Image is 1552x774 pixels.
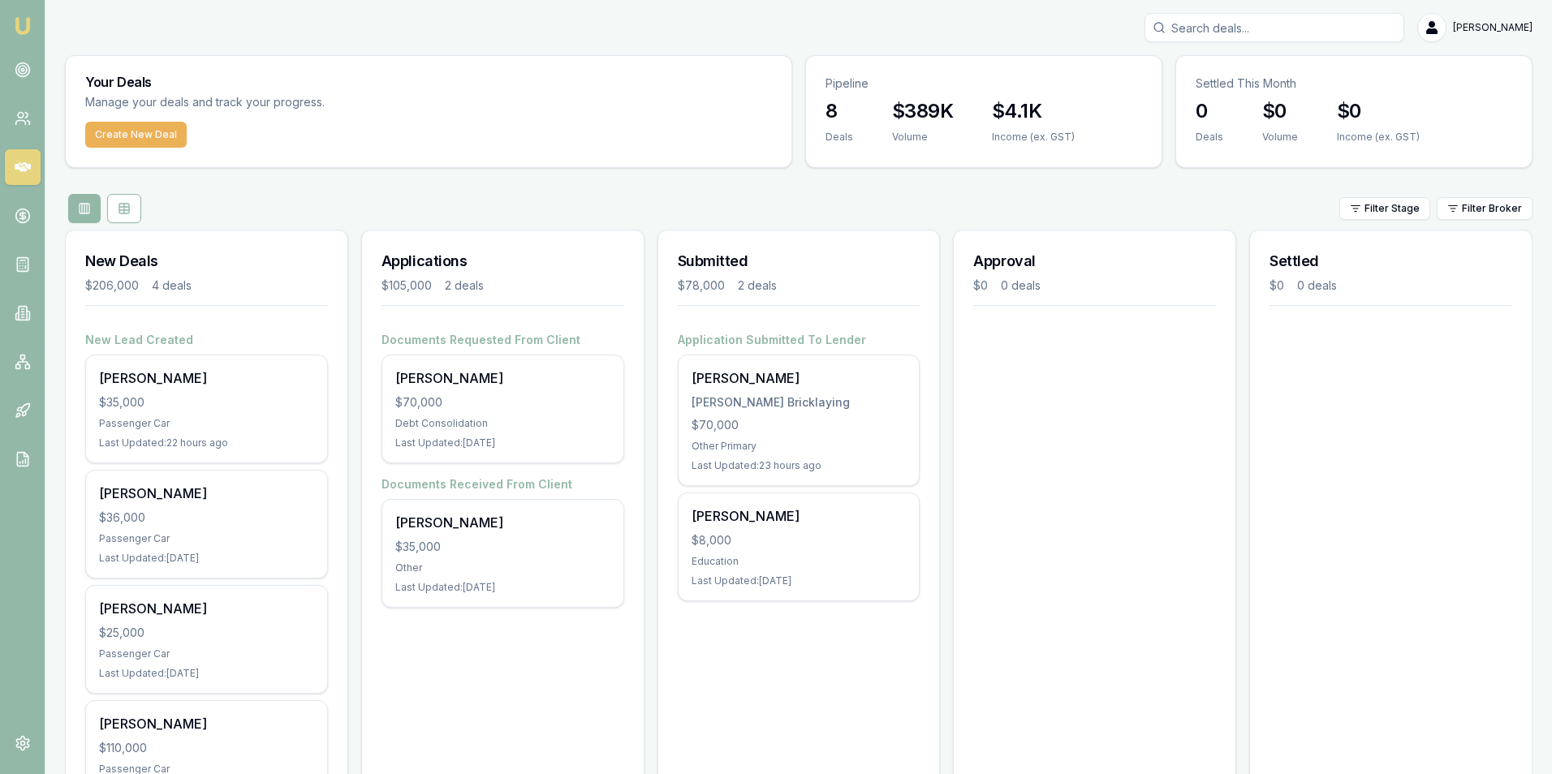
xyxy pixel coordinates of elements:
[395,561,610,574] div: Other
[99,647,314,660] div: Passenger Car
[395,539,610,555] div: $35,000
[973,277,988,294] div: $0
[892,98,953,124] h3: $389K
[1270,277,1284,294] div: $0
[892,131,953,144] div: Volume
[1337,98,1420,124] h3: $0
[692,440,907,453] div: Other Primary
[85,93,501,112] p: Manage your deals and track your progress.
[1364,202,1420,215] span: Filter Stage
[1196,98,1223,124] h3: 0
[992,98,1075,124] h3: $4.1K
[992,131,1075,144] div: Income (ex. GST)
[1462,202,1522,215] span: Filter Broker
[395,581,610,594] div: Last Updated: [DATE]
[395,417,610,430] div: Debt Consolidation
[738,277,777,294] div: 2 deals
[826,98,853,124] h3: 8
[85,122,187,148] button: Create New Deal
[85,250,328,273] h3: New Deals
[678,277,725,294] div: $78,000
[99,667,314,680] div: Last Updated: [DATE]
[99,484,314,503] div: [PERSON_NAME]
[1196,75,1512,92] p: Settled This Month
[692,574,907,587] div: Last Updated: [DATE]
[1297,277,1337,294] div: 0 deals
[99,599,314,618] div: [PERSON_NAME]
[99,714,314,733] div: [PERSON_NAME]
[99,740,314,756] div: $110,000
[395,513,610,532] div: [PERSON_NAME]
[395,436,610,449] div: Last Updated: [DATE]
[99,625,314,641] div: $25,000
[13,16,32,36] img: emu-icon-u.png
[152,277,192,294] div: 4 deals
[973,250,1216,273] h3: Approval
[382,277,432,294] div: $105,000
[692,506,907,526] div: [PERSON_NAME]
[99,552,314,565] div: Last Updated: [DATE]
[85,277,139,294] div: $206,000
[99,510,314,526] div: $36,000
[85,75,772,88] h3: Your Deals
[1270,250,1512,273] h3: Settled
[1262,98,1298,124] h3: $0
[826,131,853,144] div: Deals
[99,417,314,430] div: Passenger Car
[678,250,920,273] h3: Submitted
[1437,197,1533,220] button: Filter Broker
[1453,21,1533,34] span: [PERSON_NAME]
[382,250,624,273] h3: Applications
[1196,131,1223,144] div: Deals
[678,332,920,348] h4: Application Submitted To Lender
[445,277,484,294] div: 2 deals
[692,459,907,472] div: Last Updated: 23 hours ago
[692,394,907,411] div: [PERSON_NAME] Bricklaying
[692,368,907,388] div: [PERSON_NAME]
[826,75,1142,92] p: Pipeline
[395,368,610,388] div: [PERSON_NAME]
[1262,131,1298,144] div: Volume
[99,532,314,545] div: Passenger Car
[692,417,907,433] div: $70,000
[99,368,314,388] div: [PERSON_NAME]
[692,555,907,568] div: Education
[99,436,314,449] div: Last Updated: 22 hours ago
[1339,197,1430,220] button: Filter Stage
[395,394,610,411] div: $70,000
[382,332,624,348] h4: Documents Requested From Client
[1001,277,1041,294] div: 0 deals
[85,332,328,348] h4: New Lead Created
[99,394,314,411] div: $35,000
[1145,13,1404,42] input: Search deals
[692,532,907,548] div: $8,000
[1337,131,1420,144] div: Income (ex. GST)
[382,476,624,492] h4: Documents Received From Client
